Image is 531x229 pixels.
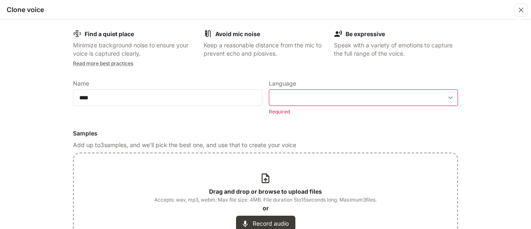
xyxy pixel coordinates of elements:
[334,41,458,58] p: Speak with a variety of emotions to capture the full range of the voice.
[7,5,44,14] h5: Clone voice
[154,196,377,204] span: Accepts: wav, mp3, webm. Max file size: 4MB. File duration 5 to 15 seconds long. Maximum 3 files.
[215,30,260,37] b: Avoid mic noise
[73,81,89,86] p: Name
[346,30,385,37] b: Be expressive
[204,41,328,58] p: Keep a reasonable distance from the mic to prevent echo and plosives.
[73,60,133,66] a: Read more best practices
[269,108,452,116] p: Required
[269,94,458,102] div: ​
[263,204,269,212] b: or
[73,41,197,58] p: Minimize background noise to ensure your voice is captured clearly.
[73,141,458,149] p: Add up to 3 samples, and we'll pick the best one, and use that to create your voice
[269,81,296,86] p: Language
[73,129,458,138] h6: Samples
[209,188,322,195] b: Drag and drop or browse to upload files
[85,30,134,37] b: Find a quiet place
